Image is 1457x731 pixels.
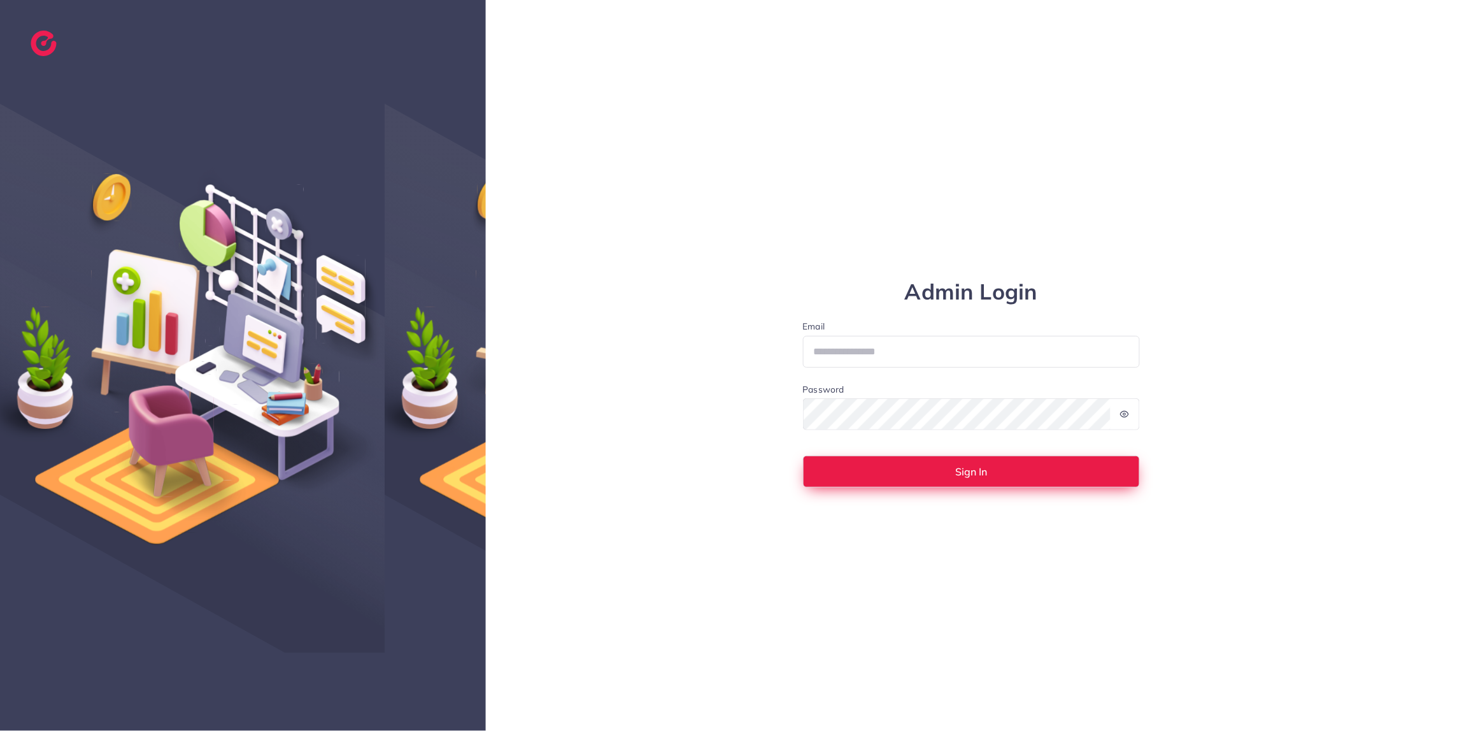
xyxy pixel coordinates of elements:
img: logo [31,31,57,56]
label: Email [803,320,1141,333]
button: Sign In [803,456,1141,488]
h1: Admin Login [803,279,1141,305]
label: Password [803,383,844,396]
span: Sign In [955,467,987,477]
